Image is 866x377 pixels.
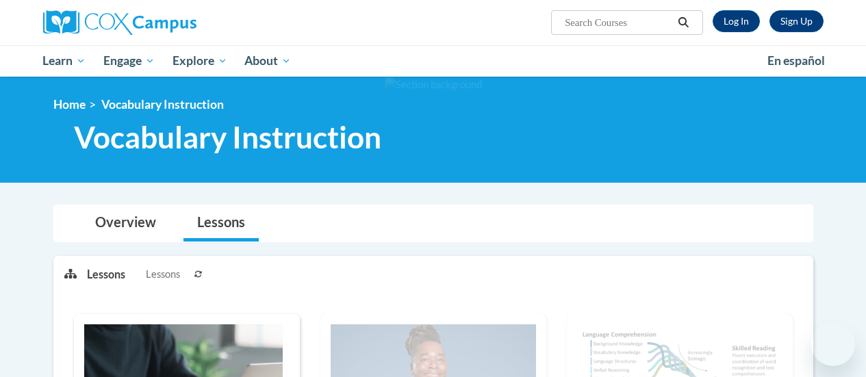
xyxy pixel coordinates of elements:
[164,45,236,77] a: Explore
[183,205,259,242] a: Lessons
[74,119,381,155] span: Vocabulary Instruction
[563,14,673,31] input: Search Courses
[81,205,170,242] a: Overview
[767,53,825,68] span: En español
[94,45,164,77] a: Engage
[53,97,86,112] a: Home
[33,45,834,77] div: Main menu
[43,10,290,35] a: Cox Campus
[101,97,224,112] span: Vocabulary Instruction
[673,14,693,31] button: Search
[385,77,482,92] img: Section background
[713,10,760,32] a: Log In
[103,53,155,69] span: Engage
[146,267,180,282] span: Lessons
[811,322,855,366] iframe: Button to launch messaging window
[244,53,291,69] span: About
[42,53,86,69] span: Learn
[173,53,227,69] span: Explore
[34,45,95,77] a: Learn
[43,10,196,35] img: Cox Campus
[235,45,300,77] a: About
[87,267,125,282] p: Lessons
[759,47,834,75] a: En español
[769,10,824,32] a: Register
